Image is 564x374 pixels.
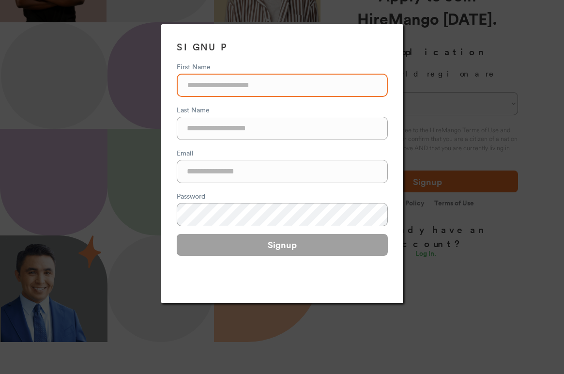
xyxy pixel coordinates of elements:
button: Signup [177,234,388,256]
div: Email [177,148,388,158]
h3: SIGNUP [177,40,388,54]
div: First Name [177,62,388,72]
div: Password [177,191,388,201]
div: Last Name [177,105,388,115]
